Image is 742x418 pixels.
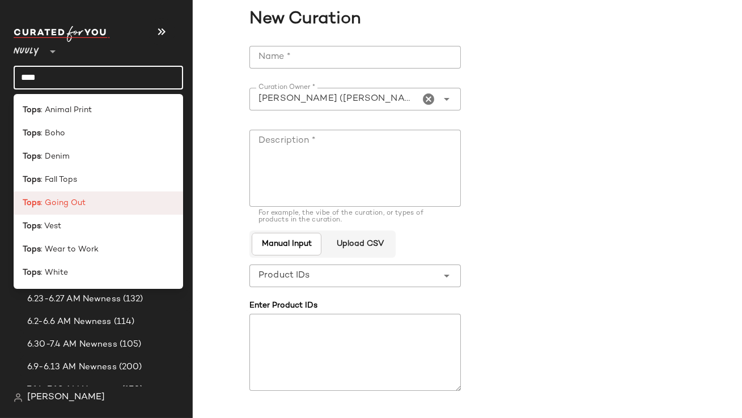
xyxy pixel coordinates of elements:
img: cfy_white_logo.C9jOOHJF.svg [14,26,110,42]
span: : Wear to Work [41,244,99,255]
span: : Going Out [41,197,86,209]
span: (114) [112,315,135,329]
span: : Boho [41,127,65,139]
span: : Animal Print [41,104,92,116]
span: 6.30-7.4 AM Newness [27,338,117,351]
span: (170) [120,383,143,396]
b: Tops [23,244,41,255]
span: 7.14-7.18 AM Newness [27,383,120,396]
i: Open [440,92,454,106]
b: Tops [23,104,41,116]
b: Tops [23,220,41,232]
i: Clear Curation Owner * [422,92,436,106]
span: : Denim [41,151,70,163]
b: Tops [23,267,41,279]
span: : White [41,267,68,279]
span: 6.2-6.6 AM Newness [27,315,112,329]
img: svg%3e [14,393,23,402]
span: New Curation [193,7,735,32]
span: 6.9-6.13 AM Newness [27,361,117,374]
span: Product IDs [258,269,310,283]
span: Upload CSV [336,240,384,249]
span: : Fall Tops [41,174,77,186]
b: Tops [23,127,41,139]
span: : Vest [41,220,61,232]
b: Tops [23,197,41,209]
span: (105) [117,338,142,351]
b: Tops [23,151,41,163]
span: (132) [121,293,143,306]
span: [PERSON_NAME] [27,391,105,404]
div: For example, the vibe of the curation, or types of products in the curation. [258,210,452,224]
b: Tops [23,174,41,186]
span: 6.23-6.27 AM Newness [27,293,121,306]
span: Nuuly [14,39,39,59]
button: Upload CSV [327,233,393,255]
button: Manual Input [252,233,321,255]
span: (200) [117,361,142,374]
div: Enter Product IDs [249,300,461,312]
span: Manual Input [261,240,312,249]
